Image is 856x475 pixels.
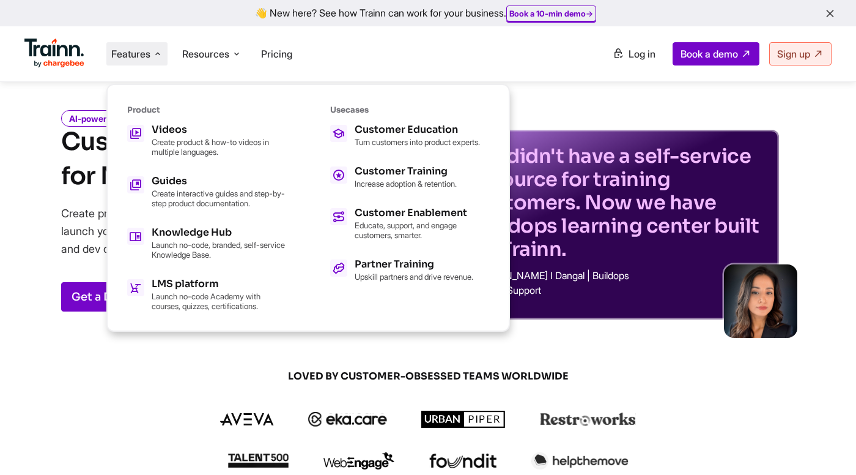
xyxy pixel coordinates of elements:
[795,416,856,475] iframe: Chat Widget
[308,412,388,427] img: ekacare logo
[152,137,286,157] p: Create product & how-to videos in multiple languages.
[509,9,586,18] b: Book a 10-min demo
[152,279,286,289] h5: LMS platform
[330,125,489,147] a: Customer Education Turn customers into product experts.
[509,9,593,18] a: Book a 10-min demo→
[127,228,286,260] a: Knowledge Hub Launch no-code, branded, self-service Knowledge Base.
[355,272,473,282] p: Upskill partners and drive revenue.
[152,228,286,238] h5: Knowledge Hub
[330,166,489,189] a: Customer Training Increase adoption & retention.
[355,137,480,147] p: Turn customers into product experts.
[227,453,289,468] img: talent500 logo
[673,42,759,65] a: Book a demo
[261,48,292,60] a: Pricing
[127,105,286,115] h6: Product
[421,411,506,428] img: urbanpiper logo
[330,105,489,115] h6: Usecases
[220,413,274,425] img: aveva logo
[355,166,457,176] h5: Customer Training
[471,285,764,295] p: Head of Support
[61,110,178,127] i: AI-powered and No-Code
[429,454,497,468] img: foundit logo
[24,39,84,68] img: Trainn Logo
[355,220,489,240] p: Educate, support, and engage customers, smarter.
[127,176,286,208] a: Guides Create interactive guides and step-by-step product documentation.
[61,282,161,312] a: Get a Demo
[111,47,150,61] span: Features
[629,48,655,60] span: Log in
[531,452,629,469] img: helpthemove logo
[330,208,489,240] a: Customer Enablement Educate, support, and engage customers, smarter.
[471,271,764,280] p: [PERSON_NAME] I Dangal | Buildops
[127,125,286,157] a: Videos Create product & how-to videos in multiple languages.
[152,189,286,208] p: Create interactive guides and step-by-step product documentation.
[7,7,849,19] div: 👋 New here? See how Trainn can work for your business.
[127,279,286,311] a: LMS platform Launch no-code Academy with courses, quizzes, certifications.
[355,260,473,269] h5: Partner Training
[605,43,663,65] a: Log in
[355,208,489,218] h5: Customer Enablement
[152,291,286,311] p: Launch no-code Academy with courses, quizzes, certifications.
[681,48,738,60] span: Book a demo
[471,144,764,261] p: We didn't have a self-service resource for training customers. Now we have Buildops learning cent...
[777,48,810,60] span: Sign up
[61,125,393,193] h1: Customer Training Platform for Modern Teams
[330,260,489,282] a: Partner Training Upskill partners and drive revenue.
[323,452,394,469] img: webengage logo
[152,176,286,186] h5: Guides
[355,179,457,189] p: Increase adoption & retention.
[182,47,229,61] span: Resources
[61,204,385,258] p: Create product videos and step-by-step documentation, and launch your Knowledge Base or Academy —...
[769,42,832,65] a: Sign up
[540,413,636,426] img: restroworks logo
[135,370,721,383] span: LOVED BY CUSTOMER-OBSESSED TEAMS WORLDWIDE
[152,240,286,260] p: Launch no-code, branded, self-service Knowledge Base.
[152,125,286,135] h5: Videos
[724,264,797,338] img: sabina-buildops.d2e8138.png
[355,125,480,135] h5: Customer Education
